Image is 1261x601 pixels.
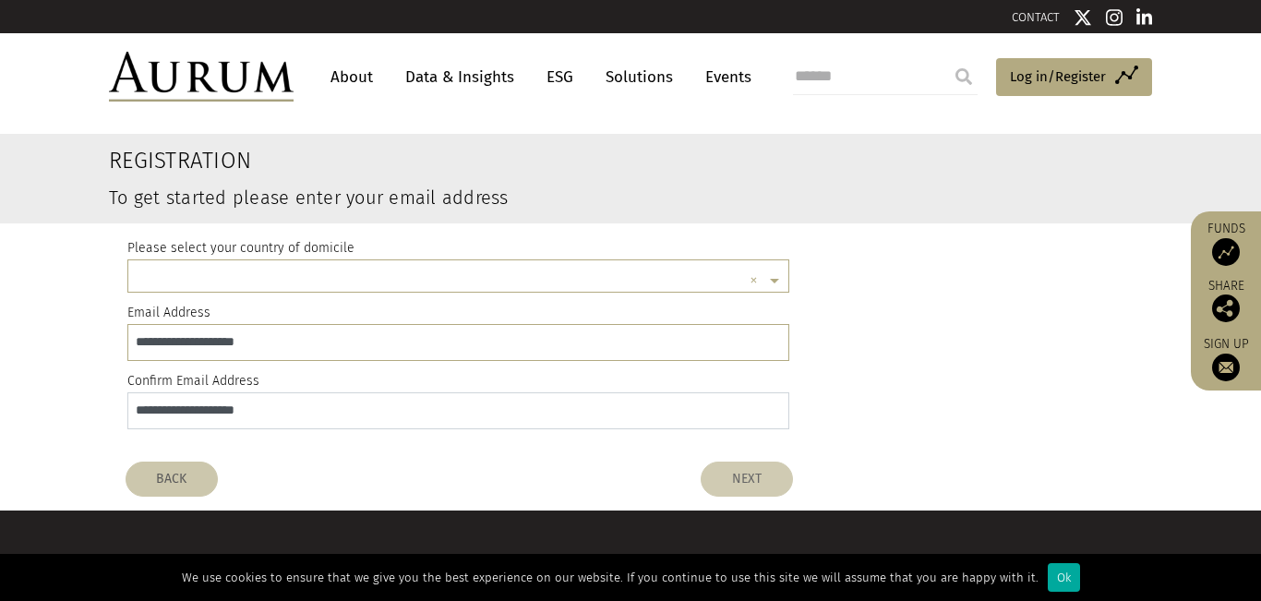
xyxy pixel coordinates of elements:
input: Submit [945,58,982,95]
a: Events [696,60,751,94]
span: Clear all [750,271,765,292]
a: ESG [537,60,582,94]
a: CONTACT [1012,10,1060,24]
a: About [321,60,382,94]
img: Linkedin icon [1136,8,1153,27]
a: Funds [1200,221,1252,266]
label: Email Address [127,302,210,324]
span: Log in/Register [1010,66,1106,88]
div: Share [1200,280,1252,322]
img: Share this post [1212,294,1240,322]
label: Confirm Email Address [127,370,259,392]
a: Solutions [596,60,682,94]
img: Sign up to our newsletter [1212,354,1240,381]
a: Sign up [1200,336,1252,381]
img: Twitter icon [1074,8,1092,27]
h3: To get started please enter your email address [109,188,974,207]
button: NEXT [701,462,793,497]
a: Log in/Register [996,58,1152,97]
img: Access Funds [1212,238,1240,266]
button: BACK [126,462,218,497]
img: Instagram icon [1106,8,1123,27]
img: Aurum [109,52,294,102]
h2: Registration [109,148,974,174]
div: Ok [1048,563,1080,592]
a: Data & Insights [396,60,523,94]
label: Please select your country of domicile [127,237,354,259]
